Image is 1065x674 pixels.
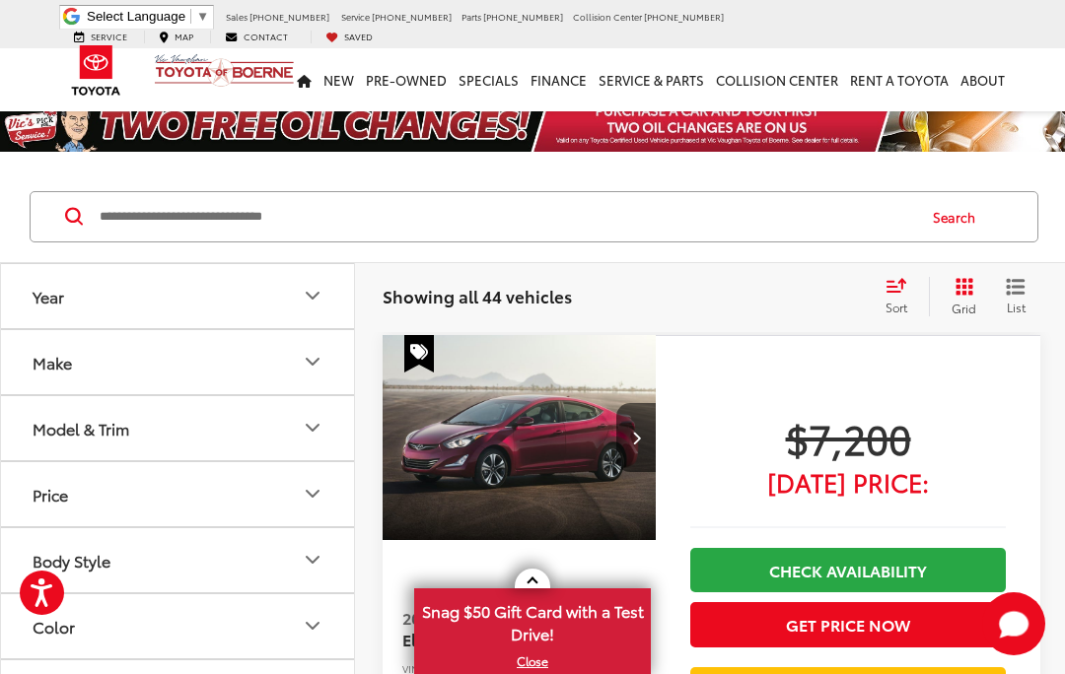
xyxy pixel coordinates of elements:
div: Color [301,614,324,638]
span: [PHONE_NUMBER] [372,10,452,23]
span: Special [404,335,434,372]
div: Year [301,284,324,307]
div: Body Style [301,548,324,572]
span: Hyundai Elantra [402,606,498,650]
span: [PHONE_NUMBER] [249,10,329,23]
a: Pre-Owned [360,48,453,111]
button: Select sort value [876,277,929,316]
span: ​ [190,9,191,24]
span: [PHONE_NUMBER] [644,10,724,23]
button: ColorColor [1,594,356,658]
span: Saved [344,30,373,42]
svg: Start Chat [982,592,1045,655]
span: Contact [244,30,288,42]
a: Service [59,31,142,43]
a: My Saved Vehicles [311,31,388,43]
div: Price [301,482,324,505]
span: [DATE] Price: [690,472,1006,492]
a: Collision Center [710,48,844,111]
button: Body StyleBody Style [1,528,356,592]
div: Make [33,353,72,371]
a: 2016 Hyundai Elantra Value Edition2016 Hyundai Elantra Value Edition2016 Hyundai Elantra Value Ed... [382,335,658,541]
span: Select Language [87,9,185,24]
button: Toggle Chat Window [982,592,1045,655]
a: Finance [525,48,593,111]
span: Parts [461,10,481,23]
a: Service & Parts: Opens in a new tab [593,48,710,111]
a: Specials [453,48,525,111]
button: Grid View [929,277,991,316]
a: New [318,48,360,111]
a: Contact [210,31,303,43]
span: [PHONE_NUMBER] [483,10,563,23]
div: Model & Trim [301,416,324,439]
span: List [1006,299,1026,315]
div: Model & Trim [33,419,129,438]
span: Grid [952,300,976,316]
span: Snag $50 Gift Card with a Test Drive! [416,590,649,650]
span: Collision Center [573,10,642,23]
button: Get Price Now [690,602,1006,646]
span: Showing all 44 vehicles [383,284,572,307]
a: Home [291,48,318,111]
div: Price [33,485,68,504]
span: Service [341,10,370,23]
span: Map [175,30,193,42]
img: Vic Vaughan Toyota of Boerne [154,53,295,88]
button: Next image [616,403,656,472]
span: ▼ [196,9,209,24]
a: Select Language​ [87,9,209,24]
img: 2016 Hyundai Elantra Value Edition [382,335,658,542]
a: 2016Hyundai ElantraValue Edition [402,607,568,651]
a: Rent a Toyota [844,48,955,111]
button: MakeMake [1,330,356,394]
button: YearYear [1,264,356,328]
div: 2016 Hyundai Elantra Value Edition 0 [382,335,658,541]
a: Map [144,31,208,43]
div: Make [301,350,324,373]
button: PricePrice [1,462,356,526]
span: $7,200 [690,413,1006,462]
a: About [955,48,1011,111]
span: Sort [886,299,907,315]
span: Sales [226,10,248,23]
button: Model & TrimModel & Trim [1,396,356,460]
div: Color [33,617,75,636]
img: Toyota [59,38,133,102]
span: Service [91,30,127,42]
input: Search by Make, Model, or Keyword [98,193,914,240]
div: Year [33,287,64,305]
button: List View [991,277,1040,316]
div: Body Style [33,551,110,570]
span: 2016 [402,606,436,629]
button: Search [914,192,1004,241]
a: Check Availability [690,548,1006,592]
